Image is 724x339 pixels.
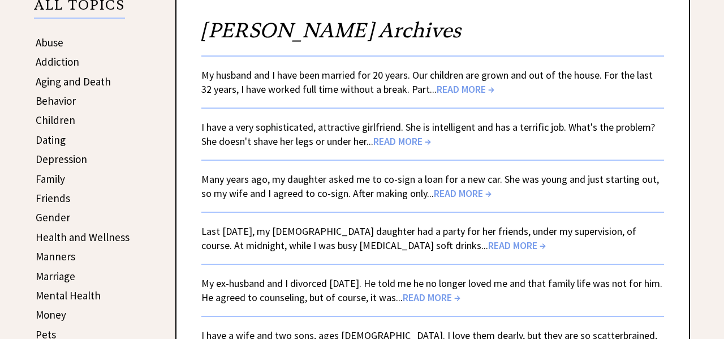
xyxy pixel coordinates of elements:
[201,121,655,148] a: I have a very sophisticated, attractive girlfriend. She is intelligent and has a terrific job. Wh...
[201,17,664,55] h2: [PERSON_NAME] Archives
[36,75,111,88] a: Aging and Death
[36,269,75,283] a: Marriage
[36,230,130,244] a: Health and Wellness
[36,55,79,68] a: Addiction
[36,94,76,108] a: Behavior
[36,211,70,224] a: Gender
[201,225,636,252] a: Last [DATE], my [DEMOGRAPHIC_DATA] daughter had a party for her friends, under my supervision, of...
[36,133,66,147] a: Dating
[36,250,75,263] a: Manners
[437,83,494,96] span: READ MORE →
[36,152,87,166] a: Depression
[36,172,65,186] a: Family
[373,135,431,148] span: READ MORE →
[36,36,63,49] a: Abuse
[201,173,659,200] a: Many years ago, my daughter asked me to co-sign a loan for a new car. She was young and just star...
[403,291,460,304] span: READ MORE →
[434,187,492,200] span: READ MORE →
[36,308,66,321] a: Money
[36,113,75,127] a: Children
[36,289,101,302] a: Mental Health
[201,68,653,96] a: My husband and I have been married for 20 years. Our children are grown and out of the house. For...
[201,277,662,304] a: My ex-husband and I divorced [DATE]. He told me he no longer loved me and that family life was no...
[36,191,70,205] a: Friends
[488,239,546,252] span: READ MORE →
